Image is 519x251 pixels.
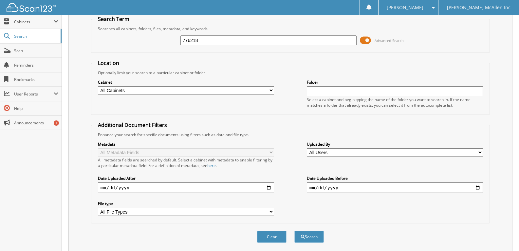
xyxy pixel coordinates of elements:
span: Scan [14,48,58,53]
span: Help [14,106,58,111]
div: Optionally limit your search to a particular cabinet or folder [95,70,486,75]
a: here [207,163,216,168]
span: [PERSON_NAME] [387,6,423,10]
label: Metadata [98,141,274,147]
div: Select a cabinet and begin typing the name of the folder you want to search in. If the name match... [307,97,483,108]
span: User Reports [14,91,54,97]
span: Cabinets [14,19,54,25]
label: Uploaded By [307,141,483,147]
span: Search [14,33,57,39]
span: Announcements [14,120,58,126]
div: 1 [54,120,59,126]
button: Clear [257,231,287,243]
label: File type [98,201,274,206]
legend: Search Term [95,15,133,23]
legend: Location [95,59,122,67]
legend: Additional Document Filters [95,121,170,129]
span: Reminders [14,62,58,68]
div: Searches all cabinets, folders, files, metadata, and keywords [95,26,486,31]
img: scan123-logo-white.svg [7,3,56,12]
label: Date Uploaded After [98,176,274,181]
div: Enhance your search for specific documents using filters such as date and file type. [95,132,486,137]
div: All metadata fields are searched by default. Select a cabinet with metadata to enable filtering b... [98,157,274,168]
input: start [98,182,274,193]
span: Advanced Search [375,38,404,43]
button: Search [294,231,324,243]
input: end [307,182,483,193]
label: Folder [307,79,483,85]
label: Date Uploaded Before [307,176,483,181]
span: [PERSON_NAME] McAllen Inc [447,6,510,10]
span: Bookmarks [14,77,58,82]
label: Cabinet [98,79,274,85]
iframe: Chat Widget [486,220,519,251]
